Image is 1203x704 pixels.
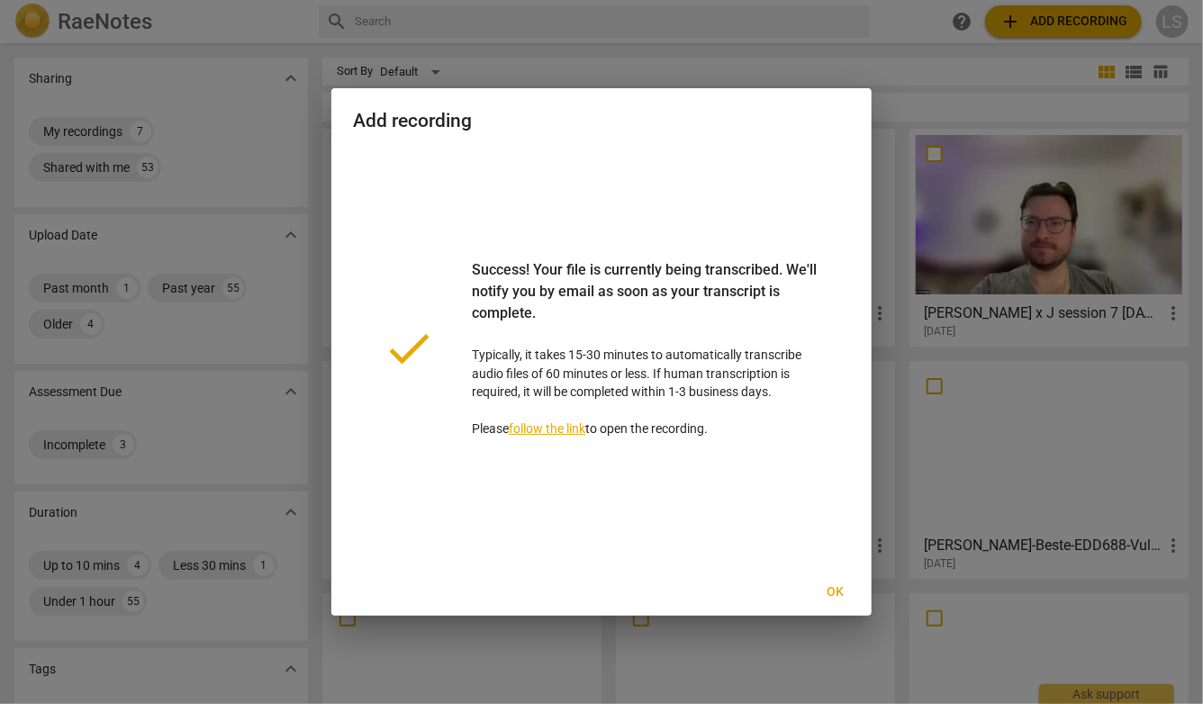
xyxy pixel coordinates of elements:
[472,259,821,438] p: Typically, it takes 15-30 minutes to automatically transcribe audio files of 60 minutes or less. ...
[509,421,585,436] a: follow the link
[821,583,850,601] span: Ok
[353,110,850,132] h2: Add recording
[472,259,821,346] div: Success! Your file is currently being transcribed. We'll notify you by email as soon as your tran...
[382,321,436,375] span: done
[807,576,864,609] button: Ok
